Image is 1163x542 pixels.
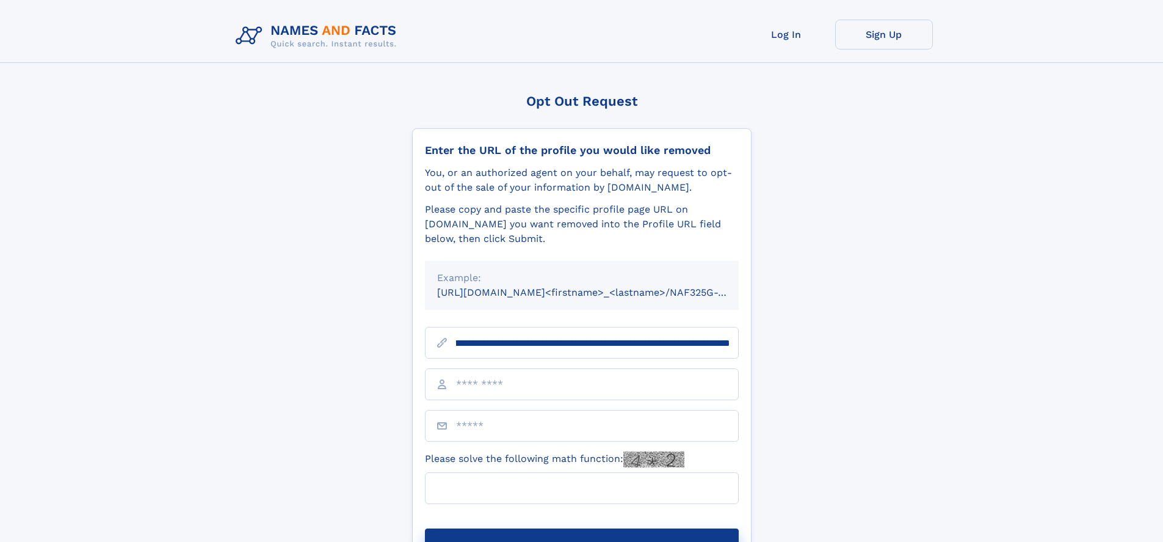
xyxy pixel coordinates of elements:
[437,287,762,298] small: [URL][DOMAIN_NAME]<firstname>_<lastname>/NAF325G-xxxxxxxx
[412,93,752,109] div: Opt Out Request
[737,20,835,49] a: Log In
[425,166,739,195] div: You, or an authorized agent on your behalf, may request to opt-out of the sale of your informatio...
[835,20,933,49] a: Sign Up
[437,271,726,285] div: Example:
[425,144,739,157] div: Enter the URL of the profile you would like removed
[425,202,739,246] div: Please copy and paste the specific profile page URL on [DOMAIN_NAME] you want removed into the Pr...
[231,20,407,53] img: Logo Names and Facts
[425,452,684,467] label: Please solve the following math function:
